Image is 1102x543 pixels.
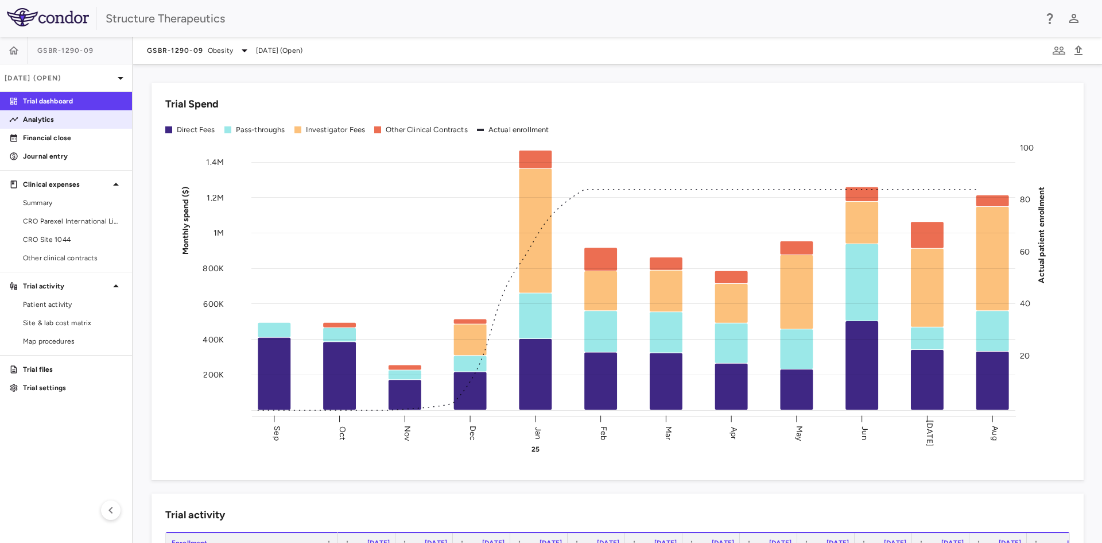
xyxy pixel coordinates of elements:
[468,425,478,440] text: Dec
[214,228,224,238] tspan: 1M
[1020,195,1030,205] tspan: 80
[5,73,114,83] p: [DATE] (Open)
[23,216,123,226] span: CRO Parexel International Limited
[729,426,739,439] text: Apr
[1020,247,1030,256] tspan: 60
[23,198,123,208] span: Summary
[860,426,870,440] text: Jun
[165,97,219,112] h6: Trial Spend
[203,370,224,380] tspan: 200K
[23,253,123,263] span: Other clinical contracts
[272,426,282,440] text: Sep
[531,445,540,453] text: 25
[23,234,123,245] span: CRO Site 1044
[203,264,224,274] tspan: 800K
[402,425,412,441] text: Nov
[7,8,89,26] img: logo-full-SnFGN8VE.png
[663,426,673,440] text: Mar
[206,157,224,167] tspan: 1.4M
[256,45,302,56] span: [DATE] (Open)
[165,507,225,523] h6: Trial activity
[177,125,215,135] div: Direct Fees
[23,96,123,106] p: Trial dashboard
[1037,186,1046,283] tspan: Actual patient enrollment
[23,383,123,393] p: Trial settings
[1020,143,1034,153] tspan: 100
[147,46,203,55] span: GSBR-1290-09
[236,125,285,135] div: Pass-throughs
[207,192,224,202] tspan: 1.2M
[23,179,109,190] p: Clinical expenses
[794,425,804,441] text: May
[386,125,468,135] div: Other Clinical Contracts
[23,318,123,328] span: Site & lab cost matrix
[208,45,233,56] span: Obesity
[106,10,1035,27] div: Structure Therapeutics
[1020,351,1030,360] tspan: 20
[203,299,224,309] tspan: 600K
[599,426,608,440] text: Feb
[23,299,123,310] span: Patient activity
[23,281,109,291] p: Trial activity
[1020,299,1030,309] tspan: 40
[337,426,347,440] text: Oct
[533,426,543,439] text: Jan
[23,151,123,161] p: Journal entry
[23,133,123,143] p: Financial close
[306,125,366,135] div: Investigator Fees
[181,186,191,255] tspan: Monthly spend ($)
[23,336,123,346] span: Map procedures
[925,420,934,446] text: [DATE]
[203,334,224,344] tspan: 400K
[23,114,123,125] p: Analytics
[488,125,549,135] div: Actual enrollment
[37,46,94,55] span: GSBR-1290-09
[990,426,1000,440] text: Aug
[23,364,123,375] p: Trial files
